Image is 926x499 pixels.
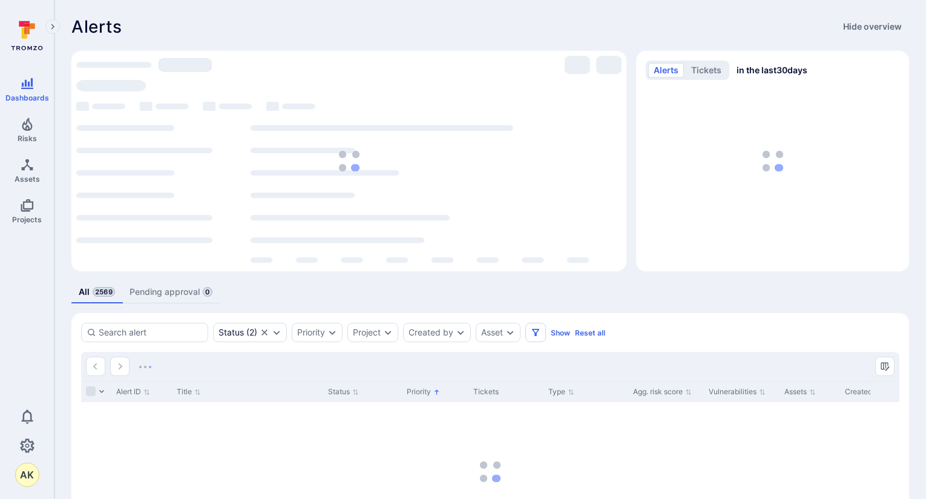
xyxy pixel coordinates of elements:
[93,287,115,297] span: 2569
[633,387,692,397] button: Sort by Agg. risk score
[45,19,60,34] button: Expand navigation menu
[15,463,39,487] button: AK
[339,151,360,171] img: Loading...
[18,134,37,143] span: Risks
[456,328,465,337] button: Expand dropdown
[784,387,816,397] button: Sort by Assets
[218,328,257,337] div: ( 2 )
[686,63,727,78] button: tickets
[99,326,203,339] input: Search alert
[272,328,281,337] button: Expand dropdown
[353,328,381,337] button: Project
[5,93,49,102] span: Dashboards
[71,51,626,271] div: Most alerts
[473,386,539,397] div: Tickets
[218,328,244,337] div: Status
[525,323,546,342] button: Filters
[328,387,359,397] button: Sort by Status
[709,387,766,397] button: Sort by Vulnerabilities
[15,174,40,183] span: Assets
[737,64,807,76] span: in the last 30 days
[875,357,895,376] button: Manage columns
[407,387,440,397] button: Sort by Priority
[636,51,909,271] div: Alerts/Tickets trend
[71,281,122,303] a: All
[139,366,151,368] img: Loading...
[505,328,515,337] button: Expand dropdown
[71,281,909,303] div: alerts tabs
[218,328,257,337] button: Status(2)
[481,328,503,337] button: Asset
[548,387,574,397] button: Sort by Type
[15,463,39,487] div: Abhinav Kalidasan
[648,63,684,78] button: alerts
[122,281,220,303] a: Pending approval
[297,328,325,337] button: Priority
[575,328,605,337] button: Reset all
[409,328,453,337] button: Created by
[836,17,909,36] button: Hide overview
[86,357,105,376] button: Go to the previous page
[383,328,393,337] button: Expand dropdown
[177,387,201,397] button: Sort by Title
[71,17,122,36] h1: Alerts
[116,387,150,397] button: Sort by Alert ID
[433,386,440,398] p: Sorted by: Higher priority first
[110,357,130,376] button: Go to the next page
[327,328,337,337] button: Expand dropdown
[260,328,269,337] button: Clear selection
[86,386,96,396] span: Select all rows
[48,22,57,32] i: Expand navigation menu
[551,328,570,337] button: Show
[213,323,287,342] div: open, in process
[203,287,212,297] span: 0
[12,215,42,224] span: Projects
[76,56,622,266] div: loading spinner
